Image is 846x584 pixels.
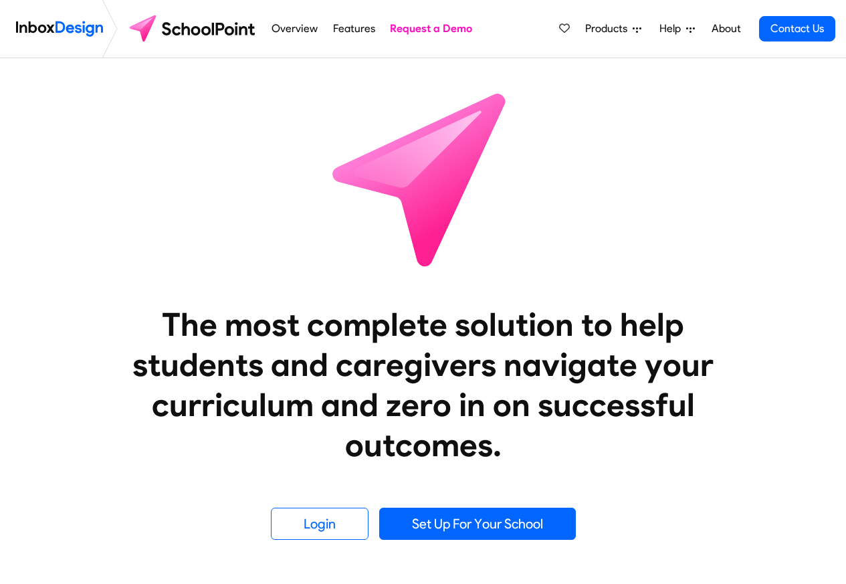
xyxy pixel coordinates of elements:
[708,15,744,42] a: About
[759,16,835,41] a: Contact Us
[654,15,700,42] a: Help
[329,15,379,42] a: Features
[268,15,322,42] a: Overview
[659,21,686,37] span: Help
[106,304,741,465] heading: The most complete solution to help students and caregivers navigate your curriculum and zero in o...
[271,508,368,540] a: Login
[387,15,476,42] a: Request a Demo
[303,58,544,299] img: icon_schoolpoint.svg
[379,508,576,540] a: Set Up For Your School
[585,21,633,37] span: Products
[123,13,264,45] img: schoolpoint logo
[580,15,647,42] a: Products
